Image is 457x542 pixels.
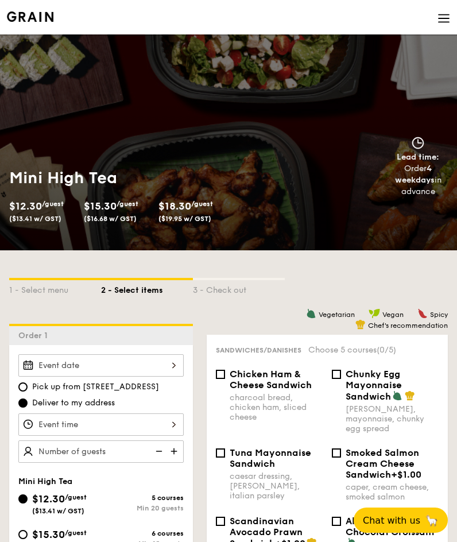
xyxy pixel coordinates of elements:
input: Event date [18,354,184,377]
img: icon-clock.2db775ea.svg [409,137,427,149]
span: /guest [65,493,87,501]
span: Chat with us [363,515,420,526]
a: Logotype [7,11,53,22]
span: Sandwiches/Danishes [216,346,301,354]
span: Lead time: [397,152,439,162]
span: /guest [42,200,64,208]
input: Deliver to my address [18,398,28,408]
div: caesar dressing, [PERSON_NAME], italian parsley [230,471,323,501]
img: icon-spicy.37a8142b.svg [417,308,428,319]
span: Order 1 [18,331,52,340]
div: 2 - Select items [101,280,193,296]
span: /guest [191,200,213,208]
div: caper, cream cheese, smoked salmon [346,482,439,502]
div: 5 courses [101,494,184,502]
span: Chicken Ham & Cheese Sandwich [230,369,312,390]
span: Spicy [430,311,448,319]
span: Pick up from [STREET_ADDRESS] [32,381,159,393]
div: [PERSON_NAME], mayonnaise, chunky egg spread [346,404,439,433]
span: (0/5) [377,345,396,355]
input: $12.30/guest($13.41 w/ GST)5 coursesMin 20 guests [18,494,28,504]
span: Smoked Salmon Cream Cheese Sandwich [346,447,419,480]
input: Chicken Ham & Cheese Sandwichcharcoal bread, chicken ham, sliced cheese [216,370,225,379]
span: Mini High Tea [18,477,72,486]
span: Chunky Egg Mayonnaise Sandwich [346,369,402,402]
input: Chunky Egg Mayonnaise Sandwich[PERSON_NAME], mayonnaise, chunky egg spread [332,370,341,379]
img: icon-add.58712e84.svg [166,440,184,462]
span: ($16.68 w/ GST) [84,215,137,223]
span: Vegan [382,311,404,319]
div: 6 courses [101,529,184,537]
h1: Mini High Tea [9,168,224,188]
img: icon-vegetarian.fe4039eb.svg [306,308,316,319]
span: Chef's recommendation [368,322,448,330]
span: $12.30 [32,493,65,505]
span: 🦙 [425,514,439,527]
input: Pick up from [STREET_ADDRESS] [18,382,28,392]
span: Almond Pain Au Chocolat Croissant [346,516,435,537]
input: Tuna Mayonnaise Sandwichcaesar dressing, [PERSON_NAME], italian parsley [216,448,225,458]
img: Grain [7,11,53,22]
div: 3 - Check out [193,280,285,296]
img: icon-vegetarian.fe4039eb.svg [392,390,402,401]
span: $15.30 [32,528,65,541]
input: Event time [18,413,184,436]
button: Chat with us🦙 [354,508,448,533]
img: icon-chef-hat.a58ddaea.svg [405,390,415,401]
span: ($19.95 w/ GST) [158,215,211,223]
span: $15.30 [84,200,117,212]
span: /guest [65,529,87,537]
span: Tuna Mayonnaise Sandwich [230,447,311,469]
span: +$1.00 [391,469,421,480]
input: Almond Pain Au Chocolat Croissanta sweet puff pastry filled with dark chocolate [332,517,341,526]
div: 1 - Select menu [9,280,101,296]
span: $18.30 [158,200,191,212]
img: icon-chef-hat.a58ddaea.svg [355,319,366,330]
input: Number of guests [18,440,184,463]
img: icon-hamburger-menu.db5d7e83.svg [437,12,450,25]
input: Smoked Salmon Cream Cheese Sandwich+$1.00caper, cream cheese, smoked salmon [332,448,341,458]
span: ($13.41 w/ GST) [32,507,84,515]
div: Order in advance [384,163,452,198]
input: Scandinavian Avocado Prawn Sandwich+$1.00[PERSON_NAME], celery, red onion, dijon mustard [216,517,225,526]
img: icon-vegan.f8ff3823.svg [369,308,380,319]
img: icon-reduce.1d2dbef1.svg [149,440,166,462]
span: ($13.41 w/ GST) [9,215,61,223]
span: Deliver to my address [32,397,115,409]
input: $15.30/guest($16.68 w/ GST)6 coursesMin 15 guests [18,530,28,539]
span: /guest [117,200,138,208]
span: $12.30 [9,200,42,212]
span: Choose 5 courses [308,345,396,355]
div: Min 20 guests [101,504,184,512]
span: Vegetarian [319,311,355,319]
div: charcoal bread, chicken ham, sliced cheese [230,393,323,422]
